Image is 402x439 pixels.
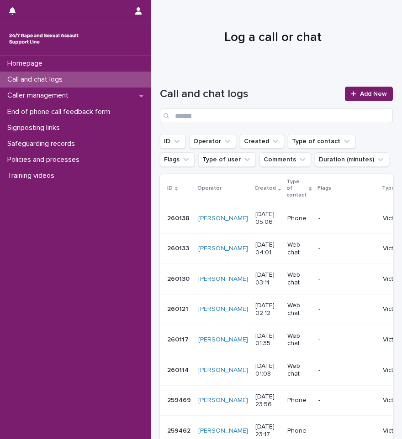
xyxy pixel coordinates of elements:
[254,183,276,193] p: Created
[286,177,307,200] p: Type of contact
[259,152,311,167] button: Comments
[255,211,280,226] p: [DATE] 05:06
[360,91,387,97] span: Add New
[160,152,195,167] button: Flags
[167,304,190,313] p: 260121
[255,271,280,287] p: [DATE] 03:11
[287,397,311,404] p: Phone
[287,332,311,348] p: Web chat
[160,88,339,101] h1: Call and chat logs
[287,427,311,435] p: Phone
[167,365,190,374] p: 260114
[197,183,222,193] p: Operator
[4,139,82,148] p: Safeguarding records
[167,183,173,193] p: ID
[198,275,248,283] a: [PERSON_NAME]
[255,332,280,348] p: [DATE] 01:35
[198,427,248,435] a: [PERSON_NAME]
[318,245,376,253] p: -
[318,427,376,435] p: -
[318,215,376,222] p: -
[240,134,284,149] button: Created
[345,87,393,101] a: Add New
[167,395,193,404] p: 259469
[255,423,280,439] p: [DATE] 23:17
[167,274,191,283] p: 260130
[318,305,376,313] p: -
[318,275,376,283] p: -
[287,215,311,222] p: Phone
[255,302,280,317] p: [DATE] 02:12
[160,30,386,46] h1: Log a call or chat
[198,305,248,313] a: [PERSON_NAME]
[4,75,70,84] p: Call and chat logs
[198,152,256,167] button: Type of user
[287,302,311,317] p: Web chat
[4,124,67,132] p: Signposting links
[315,152,389,167] button: Duration (minutes)
[4,171,62,180] p: Training videos
[198,336,248,344] a: [PERSON_NAME]
[189,134,236,149] button: Operator
[287,241,311,257] p: Web chat
[198,397,248,404] a: [PERSON_NAME]
[287,271,311,287] p: Web chat
[160,108,393,123] input: Search
[4,59,50,68] p: Homepage
[255,241,280,257] p: [DATE] 04:01
[160,134,185,149] button: ID
[288,134,355,149] button: Type of contact
[318,397,376,404] p: -
[255,362,280,378] p: [DATE] 01:08
[7,30,80,48] img: rhQMoQhaT3yELyF149Cw
[198,215,248,222] a: [PERSON_NAME]
[318,367,376,374] p: -
[287,362,311,378] p: Web chat
[317,183,331,193] p: Flags
[167,334,190,344] p: 260117
[4,155,87,164] p: Policies and processes
[318,336,376,344] p: -
[255,393,280,408] p: [DATE] 23:56
[4,108,117,116] p: End of phone call feedback form
[4,91,76,100] p: Caller management
[167,425,192,435] p: 259462
[167,243,191,253] p: 260133
[198,245,248,253] a: [PERSON_NAME]
[167,213,191,222] p: 260138
[198,367,248,374] a: [PERSON_NAME]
